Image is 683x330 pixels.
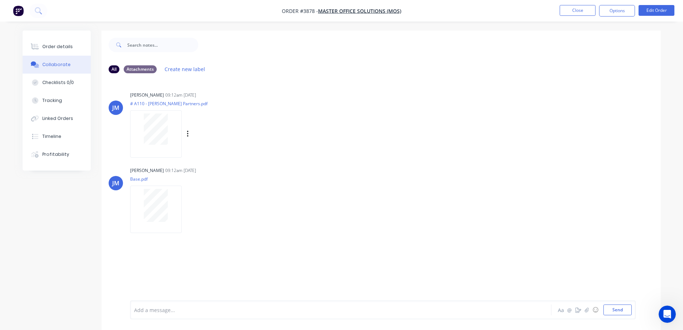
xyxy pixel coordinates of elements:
[42,97,62,104] div: Tracking
[130,176,189,182] p: Base.pdf
[42,61,71,68] div: Collaborate
[23,38,91,56] button: Order details
[42,151,69,158] div: Profitability
[23,145,91,163] button: Profitability
[591,306,600,314] button: ☺
[659,306,676,323] iframe: Intercom live chat
[599,5,635,17] button: Options
[165,167,196,174] div: 09:12am [DATE]
[318,8,401,14] a: Master Office Solutions (MOS)
[565,306,574,314] button: @
[42,79,74,86] div: Checklists 0/0
[124,65,157,73] div: Attachments
[42,133,61,140] div: Timeline
[165,92,196,98] div: 09:12am [DATE]
[13,5,24,16] img: Factory
[603,305,632,315] button: Send
[130,167,164,174] div: [PERSON_NAME]
[23,92,91,110] button: Tracking
[557,306,565,314] button: Aa
[112,103,119,112] div: JM
[282,8,318,14] span: Order #3878 -
[23,110,91,127] button: Linked Orders
[42,43,73,50] div: Order details
[42,115,73,122] div: Linked Orders
[127,38,198,52] input: Search notes...
[23,56,91,74] button: Collaborate
[109,65,119,73] div: All
[23,127,91,145] button: Timeline
[112,179,119,187] div: JM
[161,64,209,74] button: Create new label
[23,74,91,92] button: Checklists 0/0
[639,5,674,16] button: Edit Order
[130,101,262,107] p: # A110 - [PERSON_NAME] Partners.pdf
[130,92,164,98] div: [PERSON_NAME]
[560,5,596,16] button: Close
